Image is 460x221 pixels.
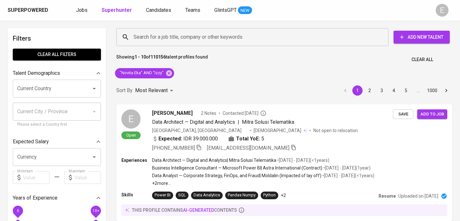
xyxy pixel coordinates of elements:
p: Experiences [121,157,152,163]
span: Open [124,132,139,138]
p: Sort By [116,87,133,94]
p: Most Relevant [135,87,168,94]
span: "Novita Eka" AND "Izzy" [115,70,167,76]
div: Data Analytics [194,192,220,198]
div: … [413,87,423,94]
span: AI-generated [183,208,214,213]
a: Superpoweredapp logo [8,5,58,15]
div: Superpowered [8,7,48,14]
b: 110156 [150,54,166,59]
p: Showing of talent profiles found [116,54,208,66]
nav: pagination navigation [339,85,452,96]
span: Data Architect — Digital and Analytics [152,119,235,125]
p: Talent Demographics [13,69,60,77]
button: Clear All [409,54,436,66]
button: Open [90,84,99,93]
span: Clear All filters [18,51,96,59]
span: Candidates [146,7,171,13]
span: NEW [238,7,252,14]
p: +2 more ... [152,180,374,186]
button: Go to next page [441,85,451,96]
button: page 1 [352,85,363,96]
p: Resume [379,193,396,199]
span: Contacted [DATE] [223,110,266,116]
span: Mitra Solusi Telematika [242,119,294,125]
button: Open [90,153,99,162]
span: Save [396,111,410,118]
a: EOpen[PERSON_NAME]2 NotesContacted [DATE]Data Architect — Digital and Analytics|Mitra Solusi Tele... [116,104,452,221]
button: Clear All filters [13,49,101,60]
p: Please select a Country first [17,122,96,128]
b: Superhunter [102,7,132,13]
span: 10+ [92,209,99,213]
span: | [238,118,239,126]
p: Not open to relocation [313,127,358,134]
a: Candidates [146,6,172,14]
button: Go to page 4 [389,85,399,96]
div: Expected Salary [13,135,101,148]
p: Skills [121,192,152,198]
div: Power BI [155,192,171,198]
p: Business Intelligence Consultant — Microsoft Power BI | Astra International (Contract) [152,165,322,171]
span: 2 Notes [201,110,216,116]
img: yH5BAEAAAAALAAAAAABAAEAAAIBRAA7 [242,128,247,133]
p: Data Analyst — Corporate Strategy, FinOps, and Fraud | Moldalin (Impacted of lay off) [152,172,321,179]
button: Save [393,109,413,119]
div: Pandas Numpy [228,192,256,198]
a: Superhunter [102,6,133,14]
div: E [121,109,141,129]
p: Years of Experience [13,194,57,202]
a: Teams [185,6,202,14]
img: app logo [50,5,58,15]
div: "Novita Eka" AND "Izzy" [115,68,174,78]
h6: Filters [13,33,101,43]
p: • [DATE] - [DATE] ( 1 year ) [322,165,371,171]
p: +2 [281,192,286,199]
div: IDR 39.000.000 [152,135,218,143]
b: 1 - 10 [134,54,146,59]
span: Teams [185,7,200,13]
div: E [436,4,448,17]
span: 0 [17,209,19,213]
div: Talent Demographics [13,67,101,80]
button: Go to page 5 [401,85,411,96]
img: yH5BAEAAAAALAAAAAABAAEAAAIBRAA7 [297,145,302,150]
span: [PERSON_NAME] [152,109,193,117]
span: [EMAIL_ADDRESS][DOMAIN_NAME] [207,145,289,151]
span: [PHONE_NUMBER] [152,145,195,151]
button: Go to page 3 [377,85,387,96]
a: Jobs [76,6,89,14]
button: Go to page 2 [364,85,375,96]
b: Expected: [158,135,182,143]
p: • [DATE] - [DATE] ( <1 years ) [276,157,329,163]
span: 5 [261,135,264,143]
span: Add to job [420,111,444,118]
p: Expected Salary [13,138,49,146]
svg: By Batam recruiter [260,110,266,116]
span: Jobs [76,7,88,13]
p: Data Architect — Digital and Analytics | Mitra Solusi Telematika [152,157,276,163]
input: Value [74,171,101,184]
input: Value [23,171,50,184]
span: Clear All [411,56,433,64]
div: Most Relevant [135,85,175,97]
p: this profile contains contents [132,207,237,213]
button: Add New Talent [394,31,450,43]
p: Uploaded on [DATE] [398,193,438,199]
button: Go to page 1000 [425,85,439,96]
div: Years of Experience [13,192,101,204]
span: GlintsGPT [214,7,237,13]
span: [DEMOGRAPHIC_DATA] [254,127,302,134]
div: Python [263,192,276,198]
span: Add New Talent [399,33,445,41]
div: [GEOGRAPHIC_DATA], [GEOGRAPHIC_DATA] [152,127,247,134]
img: yH5BAEAAAAALAAAAAABAAEAAAIBRAA7 [193,110,198,115]
button: Add to job [417,109,447,119]
b: Total YoE: [236,135,260,143]
div: SQL [178,192,186,198]
a: GlintsGPT NEW [214,6,252,14]
p: • [DATE] - [DATE] ( <1 years ) [321,172,374,179]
